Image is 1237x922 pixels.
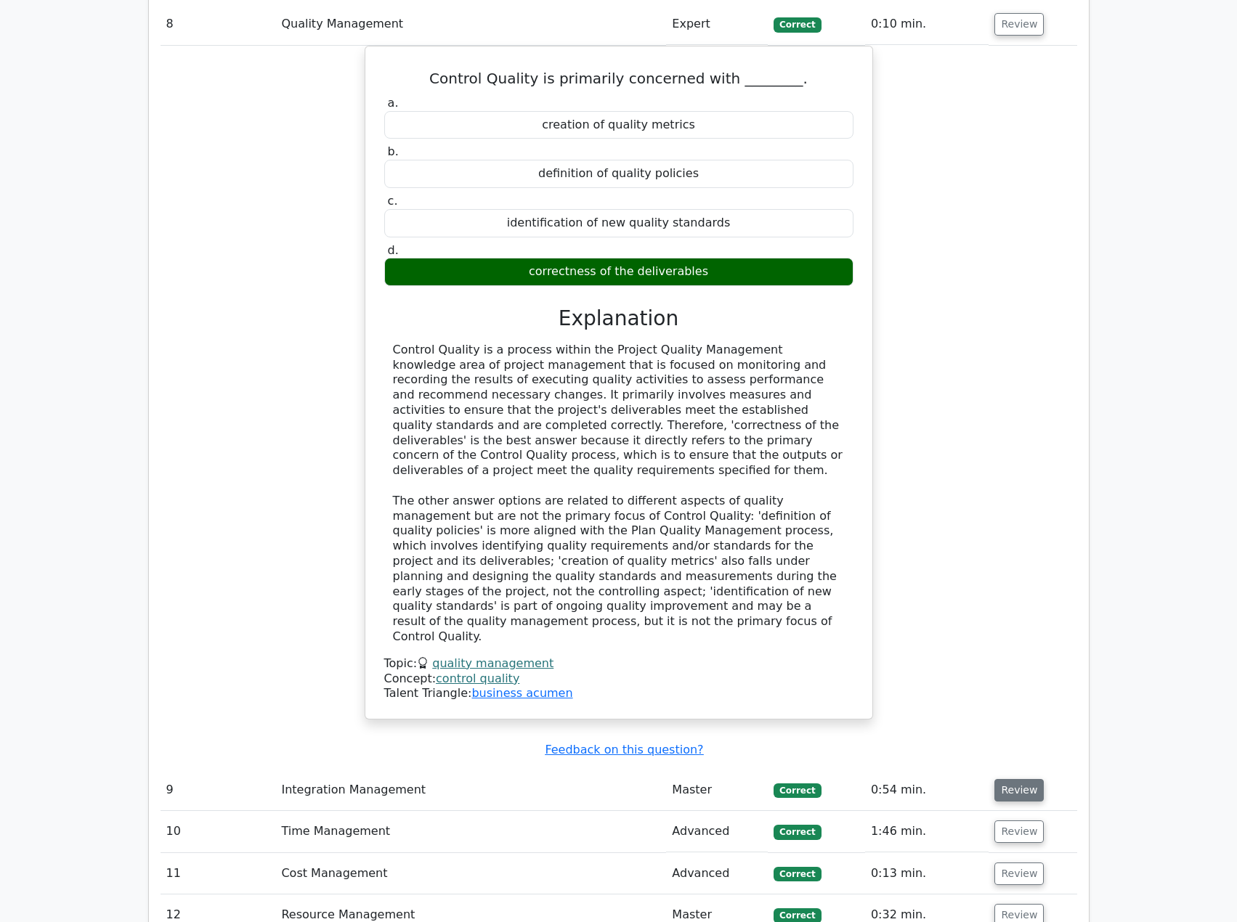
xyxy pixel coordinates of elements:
[432,656,553,670] a: quality management
[774,17,821,32] span: Correct
[383,70,855,87] h5: Control Quality is primarily concerned with ________.
[774,783,821,798] span: Correct
[393,343,845,645] div: Control Quality is a process within the Project Quality Management knowledge area of project mana...
[161,770,276,811] td: 9
[865,770,989,811] td: 0:54 min.
[275,811,666,852] td: Time Management
[275,853,666,894] td: Cost Management
[471,686,572,700] a: business acumen
[388,194,398,208] span: c.
[393,306,845,331] h3: Explanation
[161,811,276,852] td: 10
[994,862,1044,885] button: Review
[865,811,989,852] td: 1:46 min.
[865,4,989,45] td: 0:10 min.
[666,853,768,894] td: Advanced
[384,209,853,237] div: identification of new quality standards
[545,743,703,756] a: Feedback on this question?
[384,258,853,286] div: correctness of the deliverables
[275,4,666,45] td: Quality Management
[666,770,768,811] td: Master
[994,779,1044,801] button: Review
[384,672,853,687] div: Concept:
[865,853,989,894] td: 0:13 min.
[384,656,853,672] div: Topic:
[161,4,276,45] td: 8
[388,144,399,158] span: b.
[994,820,1044,843] button: Review
[388,243,399,257] span: d.
[994,13,1044,36] button: Review
[666,4,768,45] td: Expert
[436,672,519,685] a: control quality
[774,825,821,839] span: Correct
[774,867,821,881] span: Correct
[384,111,853,139] div: creation of quality metrics
[161,853,276,894] td: 11
[384,656,853,701] div: Talent Triangle:
[275,770,666,811] td: Integration Management
[666,811,768,852] td: Advanced
[384,160,853,188] div: definition of quality policies
[388,96,399,110] span: a.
